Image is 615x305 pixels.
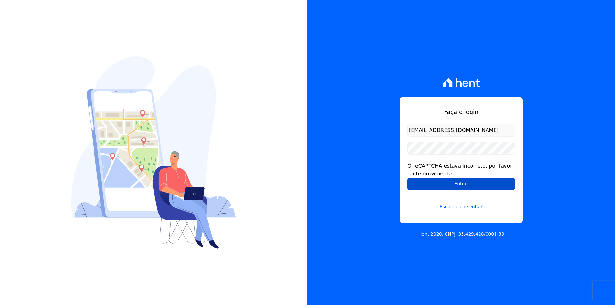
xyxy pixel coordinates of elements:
[407,108,515,116] h1: Faça o login
[407,178,515,190] input: Entrar
[71,56,236,249] img: Login
[407,196,515,210] a: Esqueceu a senha?
[407,162,515,178] div: O reCAPTCHA estava incorreto, por favor tente novamente.
[407,124,515,137] input: Email
[418,231,504,237] p: Hent 2020. CNPJ: 35.429.428/0001-39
